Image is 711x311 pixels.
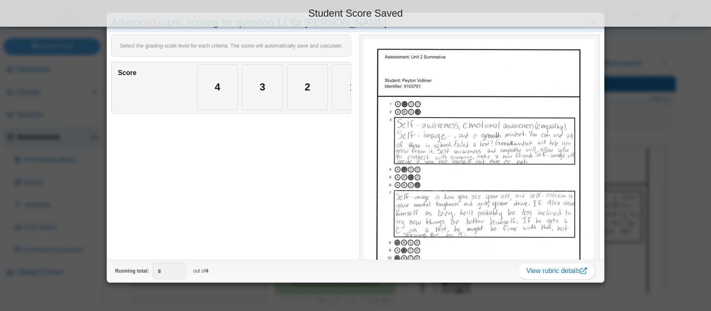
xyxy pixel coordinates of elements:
div: Student Score Saved [6,6,705,20]
b: Running total: [115,268,149,274]
div: 3 [242,65,282,110]
b: Score [118,69,136,76]
div: 1 [332,65,372,110]
span: Select the grading scale level for each criteria. The score will automatically save and calculate. [111,35,351,56]
div: 4 [197,65,237,110]
div: 2 [287,65,327,110]
b: 4 [206,268,209,274]
span: View rubric details [526,267,587,274]
a: View rubric details [517,263,596,279]
div: out of [186,263,215,279]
